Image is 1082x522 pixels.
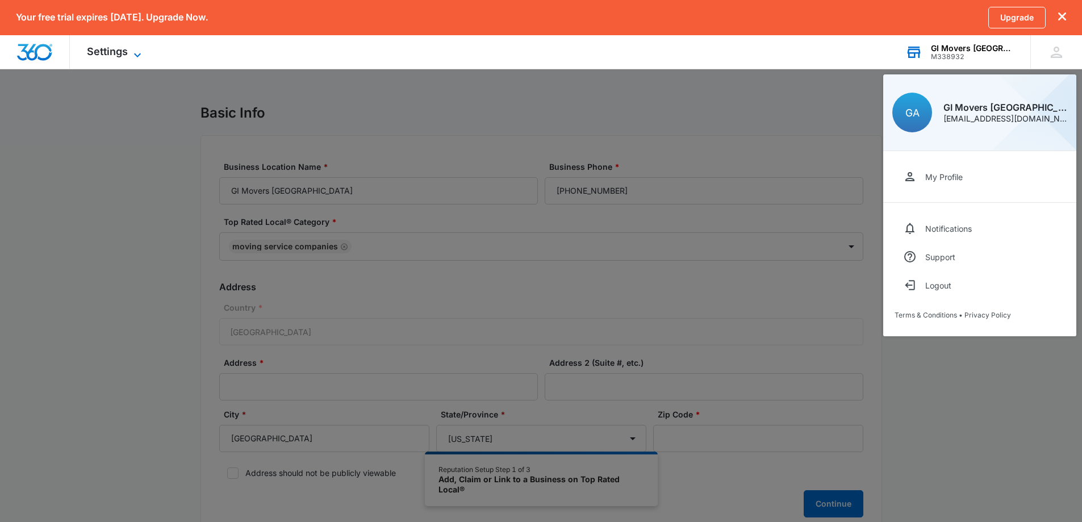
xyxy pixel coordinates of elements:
a: Terms & Conditions [895,311,957,319]
div: My Profile [925,172,963,182]
div: Notifications [925,224,972,233]
div: Settings [70,35,161,69]
a: Support [895,243,1065,271]
div: GI Movers [GEOGRAPHIC_DATA] [943,103,1067,112]
a: Upgrade [988,7,1046,28]
p: Your free trial expires [DATE]. Upgrade Now. [16,12,208,23]
div: • [895,311,1065,319]
span: GA [905,107,920,119]
div: account name [931,44,1014,53]
a: Notifications [895,214,1065,243]
div: [EMAIL_ADDRESS][DOMAIN_NAME] [943,115,1067,123]
button: dismiss this dialog [1058,12,1066,23]
a: Privacy Policy [964,311,1011,319]
div: Logout [925,281,951,290]
a: My Profile [895,162,1065,191]
div: account id [931,53,1014,61]
button: Logout [895,271,1065,299]
div: Support [925,252,955,262]
span: Settings [87,45,128,57]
